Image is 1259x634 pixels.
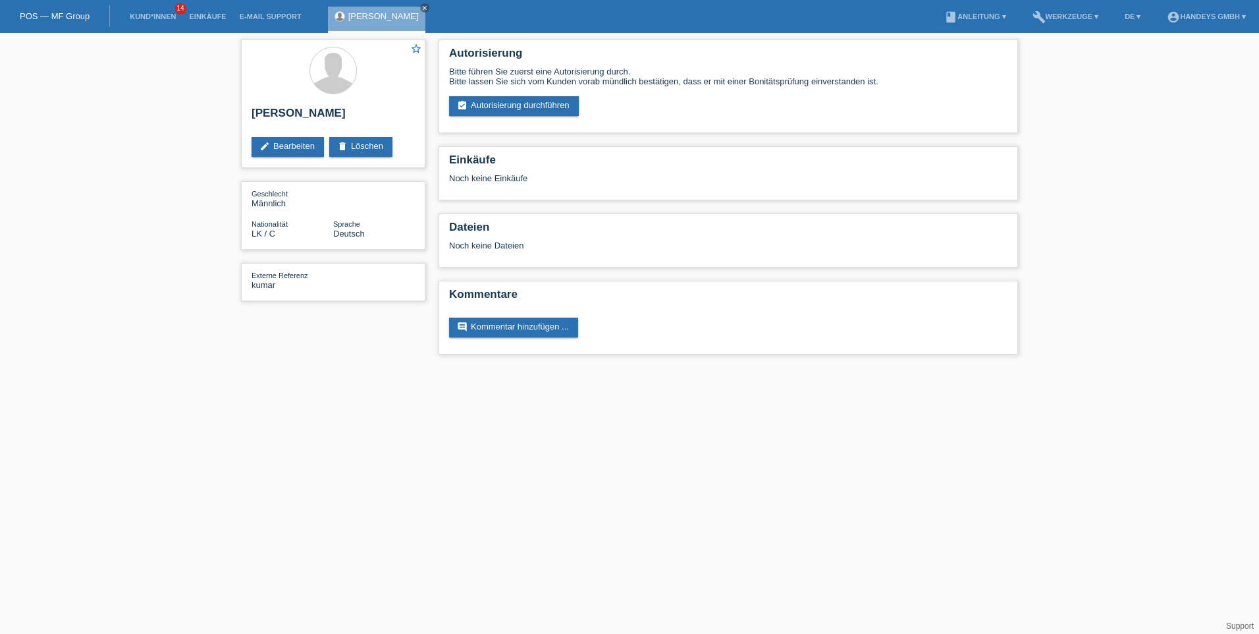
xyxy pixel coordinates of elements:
h2: [PERSON_NAME] [252,107,415,127]
i: book [944,11,957,24]
i: assignment_turned_in [457,100,468,111]
a: Kund*innen [123,13,182,20]
a: star_border [410,43,422,57]
a: close [420,3,429,13]
a: assignment_turned_inAutorisierung durchführen [449,96,579,116]
a: POS — MF Group [20,11,90,21]
h2: Dateien [449,221,1007,241]
a: account_circleHandeys GmbH ▾ [1160,13,1252,20]
a: deleteLöschen [329,137,392,157]
span: Externe Referenz [252,272,308,279]
h2: Einkäufe [449,154,1007,173]
a: bookAnleitung ▾ [938,13,1012,20]
a: DE ▾ [1118,13,1147,20]
i: star_border [410,43,422,55]
i: build [1032,11,1046,24]
div: kumar [252,270,333,290]
span: 14 [174,3,186,14]
i: comment [457,322,468,332]
span: Sri Lanka / C / 20.08.2017 [252,229,275,239]
i: edit [259,141,270,152]
span: Deutsch [333,229,365,239]
div: Noch keine Dateien [449,241,851,250]
span: Geschlecht [252,190,288,198]
div: Noch keine Einkäufe [449,173,1007,193]
span: Nationalität [252,220,288,228]
span: Sprache [333,220,360,228]
a: Support [1226,621,1254,631]
a: Einkäufe [182,13,232,20]
div: Männlich [252,188,333,208]
h2: Autorisierung [449,47,1007,67]
i: close [421,5,428,11]
a: commentKommentar hinzufügen ... [449,318,578,337]
div: Bitte führen Sie zuerst eine Autorisierung durch. Bitte lassen Sie sich vom Kunden vorab mündlich... [449,67,1007,86]
a: E-Mail Support [233,13,308,20]
h2: Kommentare [449,288,1007,308]
a: editBearbeiten [252,137,324,157]
a: buildWerkzeuge ▾ [1026,13,1106,20]
a: [PERSON_NAME] [348,11,419,21]
i: delete [337,141,348,152]
i: account_circle [1167,11,1180,24]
